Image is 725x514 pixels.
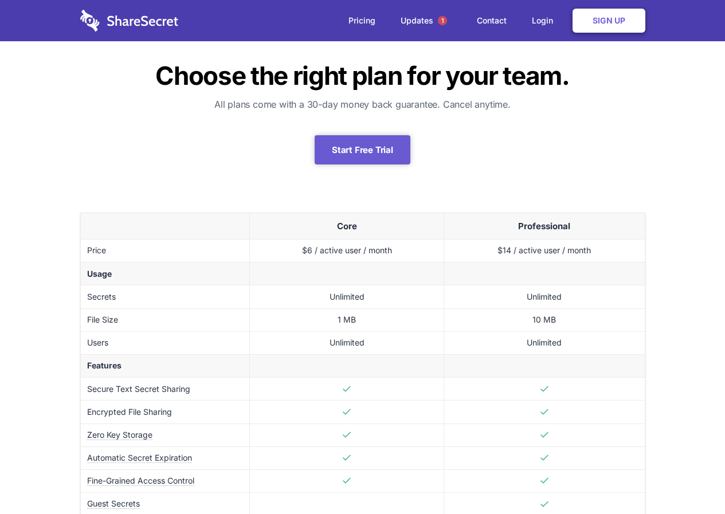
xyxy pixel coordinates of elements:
[250,331,444,354] td: Unlimited
[80,10,178,32] img: logo-wordmark-white-trans-d4663122ce5f474addd5e946df7df03e33cb6a1c49d2221995e7729f52c070b2.svg
[80,63,645,88] h1: Choose the right plan for your team.
[80,285,250,308] td: Secrets
[80,354,250,377] td: Features
[337,3,387,38] a: Pricing
[438,16,447,25] span: 1
[444,285,645,308] td: Unlimited
[80,262,250,285] td: Usage
[444,240,645,262] td: $14 / active user / month
[250,308,444,331] td: 1 MB
[444,213,645,240] th: Professional
[80,401,250,423] td: Encrypted File Sharing
[80,240,250,262] td: Price
[520,3,570,38] a: Login
[80,97,645,111] h3: All plans come with a 30-day money back guarantee. Cancel anytime.
[80,308,250,331] td: File Size
[87,499,140,509] span: Guest Secrets
[80,331,250,354] td: Users
[87,453,192,463] span: Automatic Secret Expiration
[250,285,444,308] td: Unlimited
[465,3,518,38] a: Contact
[80,378,250,401] td: Secure Text Secret Sharing
[444,308,645,331] td: 10 MB
[87,476,194,486] span: Fine-Grained Access Control
[573,9,645,33] a: Sign Up
[87,430,152,440] span: Zero Key Storage
[250,240,444,262] td: $6 / active user / month
[444,331,645,354] td: Unlimited
[315,135,410,164] a: Start Free Trial
[250,213,444,240] th: Core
